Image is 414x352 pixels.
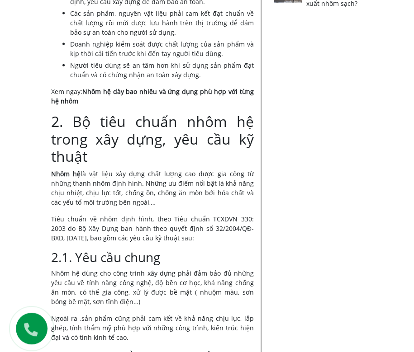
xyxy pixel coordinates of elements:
h3: 2.1. Yêu cầu chung [51,250,254,265]
a: Nhôm hệ dày bao nhiêu và ứng dụng phù hợp với từng hệ nhôm [51,87,254,105]
a: Nhôm hệ [51,169,81,178]
li: Các sản phẩm, nguyên vật liệu phải cam kết đạt chuẩn về chất lượng rồi mới được lưu hành trên thị... [70,9,254,37]
p: Ngoài ra ,sản phẩm cũng phải cam kết về khả năng chịu lực, lắp ghép, tính thẩm mỹ phù hợp với nhữ... [51,314,254,342]
li: Người tiêu dùng sẽ an tâm hơn khi sử dụng sản phẩm đạt chuẩn và có chứng nhận an toàn xây dựng. [70,61,254,80]
li: Doanh nghiệp kiểm soát được chất lượng của sản phẩm và kịp thời cải tiến trước khi đến tay người ... [70,39,254,58]
p: Xem ngay: [51,87,254,106]
p: là vật liệu xây dựng chất lượng cao được gia công từ những thanh nhôm định hình. Những ưu điểm nổ... [51,169,254,207]
p: Tiêu chuẩn về nhôm định hình, theo Tiêu chuẩn TCXDVN 330: 2003 do Bộ Xây Dựng ban hành theo quyết... [51,214,254,243]
h2: 2. Bộ tiêu chuẩn nhôm hệ trong xây dựng, yêu cầu kỹ thuật [51,113,254,165]
p: Nhôm hệ dùng cho công trình xây dựng phải đảm bảo đủ những yêu cầu về tính năng công nghệ, độ bền... [51,268,254,306]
